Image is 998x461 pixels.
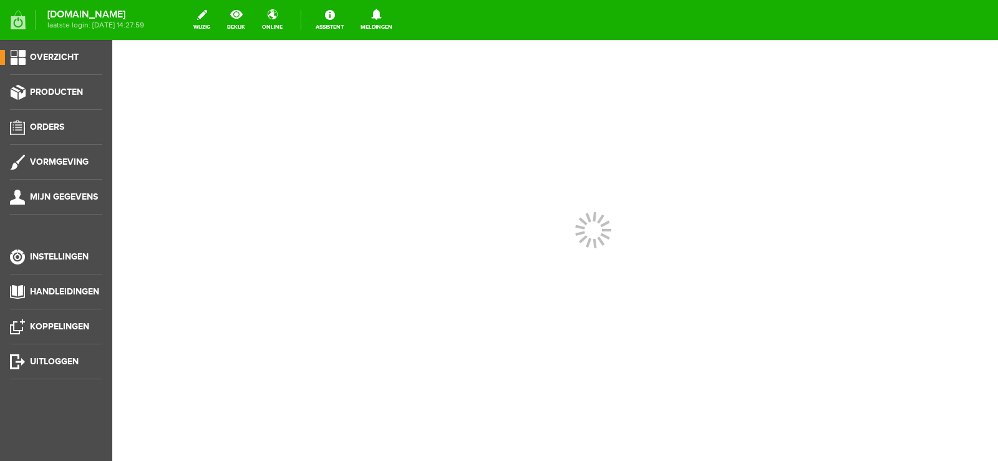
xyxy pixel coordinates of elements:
a: Assistent [308,6,351,34]
span: Koppelingen [30,321,89,332]
span: Vormgeving [30,157,89,167]
span: laatste login: [DATE] 14:27:59 [47,22,144,29]
strong: [DOMAIN_NAME] [47,11,144,18]
a: online [254,6,290,34]
span: Uitloggen [30,356,79,367]
span: Instellingen [30,251,89,262]
span: Overzicht [30,52,79,62]
span: Producten [30,87,83,97]
a: bekijk [220,6,253,34]
a: wijzig [186,6,218,34]
span: Mijn gegevens [30,192,98,202]
a: Meldingen [353,6,400,34]
span: Handleidingen [30,286,99,297]
span: Orders [30,122,64,132]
